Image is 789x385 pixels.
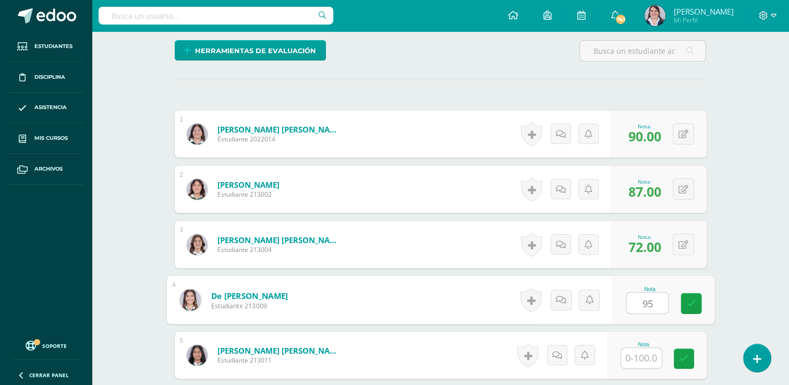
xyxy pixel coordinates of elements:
a: [PERSON_NAME] [PERSON_NAME] [217,124,343,135]
a: [PERSON_NAME] [PERSON_NAME] [217,235,343,245]
img: ce4f15759383523c6362ed3abaa7df91.png [187,345,208,366]
a: Archivos [8,154,83,185]
span: Estudiante 213004 [217,245,343,254]
span: 741 [615,14,626,25]
div: Nota: [628,233,661,240]
div: Nota: [628,123,661,130]
div: Nota: [628,178,661,185]
span: Mis cursos [34,134,68,142]
img: fcdda600d1f9d86fa9476b2715ffd3dc.png [645,5,665,26]
a: Soporte [13,338,79,352]
span: Asistencia [34,103,67,112]
span: Cerrar panel [29,371,69,379]
a: [PERSON_NAME] [217,179,280,190]
span: Archivos [34,165,63,173]
span: Soporte [42,342,67,350]
input: Busca un usuario... [99,7,333,25]
span: Mi Perfil [673,16,733,25]
img: 2f7ce9dcb46612078bcdbaa73c8b590e.png [187,179,208,200]
a: Disciplina [8,62,83,93]
div: Nota [621,342,666,347]
a: Asistencia [8,93,83,124]
img: b0ec1a1f2f20d83fce6183ecadb61fc2.png [179,289,201,310]
input: 0-100.0 [626,293,668,314]
span: Estudiante 2022014 [217,135,343,143]
img: dccdceae497675274d59cadeff01fa7f.png [187,234,208,255]
a: de [PERSON_NAME] [211,290,287,301]
input: Busca un estudiante aquí... [580,41,706,61]
input: 0-100.0 [621,348,662,368]
span: [PERSON_NAME] [673,6,733,17]
a: Mis cursos [8,123,83,154]
img: eddf89ebadc6679d483ac819ce68e6c4.png [187,124,208,145]
span: 72.00 [628,238,661,256]
span: Estudiante 213011 [217,356,343,365]
span: 90.00 [628,127,661,145]
div: Nota [626,286,673,292]
span: Estudiante 213009 [211,301,287,310]
span: Estudiante 213002 [217,190,280,199]
span: Disciplina [34,73,65,81]
span: Herramientas de evaluación [195,41,316,61]
span: 87.00 [628,183,661,200]
a: Estudiantes [8,31,83,62]
a: [PERSON_NAME] [PERSON_NAME] [217,345,343,356]
span: Estudiantes [34,42,72,51]
a: Herramientas de evaluación [175,40,326,61]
